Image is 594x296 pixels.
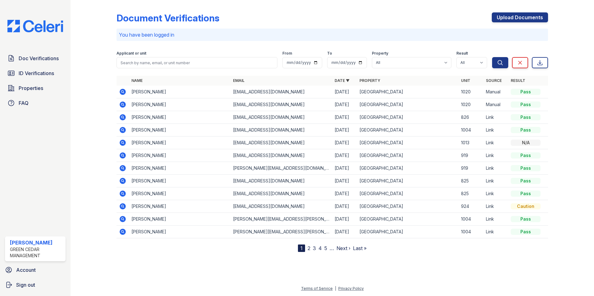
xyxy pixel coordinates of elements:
[459,162,483,175] td: 919
[459,213,483,226] td: 1004
[456,51,468,56] label: Result
[483,111,508,124] td: Link
[338,286,364,291] a: Privacy Policy
[308,245,310,251] a: 2
[233,78,244,83] a: Email
[459,175,483,187] td: 825
[511,178,541,184] div: Pass
[511,152,541,159] div: Pass
[483,98,508,111] td: Manual
[459,124,483,137] td: 1004
[335,78,350,83] a: Date ▼
[336,245,350,251] a: Next ›
[459,187,483,200] td: 825
[117,51,146,56] label: Applicant or unit
[461,78,470,83] a: Unit
[2,264,68,276] a: Account
[357,124,459,137] td: [GEOGRAPHIC_DATA]
[357,226,459,238] td: [GEOGRAPHIC_DATA]
[359,78,380,83] a: Property
[483,187,508,200] td: Link
[357,137,459,149] td: [GEOGRAPHIC_DATA]
[511,101,541,108] div: Pass
[483,124,508,137] td: Link
[332,149,357,162] td: [DATE]
[332,86,357,98] td: [DATE]
[357,111,459,124] td: [GEOGRAPHIC_DATA]
[459,86,483,98] td: 1020
[129,187,231,200] td: [PERSON_NAME]
[486,78,502,83] a: Source
[19,99,29,107] span: FAQ
[483,149,508,162] td: Link
[129,226,231,238] td: [PERSON_NAME]
[10,239,63,246] div: [PERSON_NAME]
[117,12,219,24] div: Document Verifications
[372,51,388,56] label: Property
[483,86,508,98] td: Manual
[298,244,305,252] div: 1
[332,98,357,111] td: [DATE]
[231,111,332,124] td: [EMAIL_ADDRESS][DOMAIN_NAME]
[16,281,35,289] span: Sign out
[19,84,43,92] span: Properties
[483,200,508,213] td: Link
[231,226,332,238] td: [PERSON_NAME][EMAIL_ADDRESS][PERSON_NAME][DOMAIN_NAME]
[332,124,357,137] td: [DATE]
[483,137,508,149] td: Link
[459,200,483,213] td: 924
[483,175,508,187] td: Link
[19,70,54,77] span: ID Verifications
[313,245,316,251] a: 3
[231,175,332,187] td: [EMAIL_ADDRESS][DOMAIN_NAME]
[357,98,459,111] td: [GEOGRAPHIC_DATA]
[353,245,367,251] a: Last »
[5,67,66,79] a: ID Verifications
[5,97,66,109] a: FAQ
[459,226,483,238] td: 1004
[2,279,68,291] a: Sign out
[16,266,36,274] span: Account
[357,86,459,98] td: [GEOGRAPHIC_DATA]
[335,286,336,291] div: |
[511,114,541,120] div: Pass
[282,51,292,56] label: From
[459,98,483,111] td: 1020
[231,200,332,213] td: [EMAIL_ADDRESS][DOMAIN_NAME]
[231,149,332,162] td: [EMAIL_ADDRESS][DOMAIN_NAME]
[231,98,332,111] td: [EMAIL_ADDRESS][DOMAIN_NAME]
[318,245,322,251] a: 4
[511,78,525,83] a: Result
[117,57,277,68] input: Search by name, email, or unit number
[357,149,459,162] td: [GEOGRAPHIC_DATA]
[357,213,459,226] td: [GEOGRAPHIC_DATA]
[483,213,508,226] td: Link
[231,162,332,175] td: [PERSON_NAME][EMAIL_ADDRESS][DOMAIN_NAME]
[129,200,231,213] td: [PERSON_NAME]
[332,200,357,213] td: [DATE]
[357,187,459,200] td: [GEOGRAPHIC_DATA]
[231,86,332,98] td: [EMAIL_ADDRESS][DOMAIN_NAME]
[332,111,357,124] td: [DATE]
[459,111,483,124] td: 826
[327,51,332,56] label: To
[511,140,541,146] div: N/A
[2,20,68,32] img: CE_Logo_Blue-a8612792a0a2168367f1c8372b55b34899dd931a85d93a1a3d3e32e68fde9ad4.png
[19,55,59,62] span: Doc Verifications
[129,86,231,98] td: [PERSON_NAME]
[129,137,231,149] td: [PERSON_NAME]
[511,229,541,235] div: Pass
[231,124,332,137] td: [EMAIL_ADDRESS][DOMAIN_NAME]
[459,149,483,162] td: 919
[119,31,546,38] p: You have been logged in
[332,213,357,226] td: [DATE]
[5,52,66,65] a: Doc Verifications
[332,175,357,187] td: [DATE]
[129,124,231,137] td: [PERSON_NAME]
[301,286,333,291] a: Terms of Service
[129,162,231,175] td: [PERSON_NAME]
[129,175,231,187] td: [PERSON_NAME]
[511,203,541,209] div: Caution
[511,191,541,197] div: Pass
